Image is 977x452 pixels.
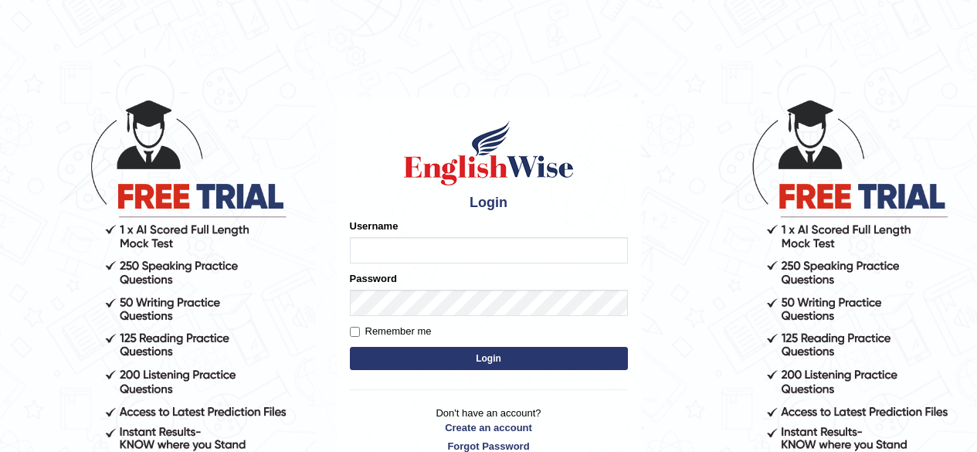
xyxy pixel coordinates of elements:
input: Remember me [350,327,360,337]
label: Remember me [350,324,432,339]
label: Username [350,219,399,233]
a: Create an account [350,420,628,435]
h4: Login [350,195,628,211]
button: Login [350,347,628,370]
label: Password [350,271,397,286]
img: Logo of English Wise sign in for intelligent practice with AI [401,118,577,188]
